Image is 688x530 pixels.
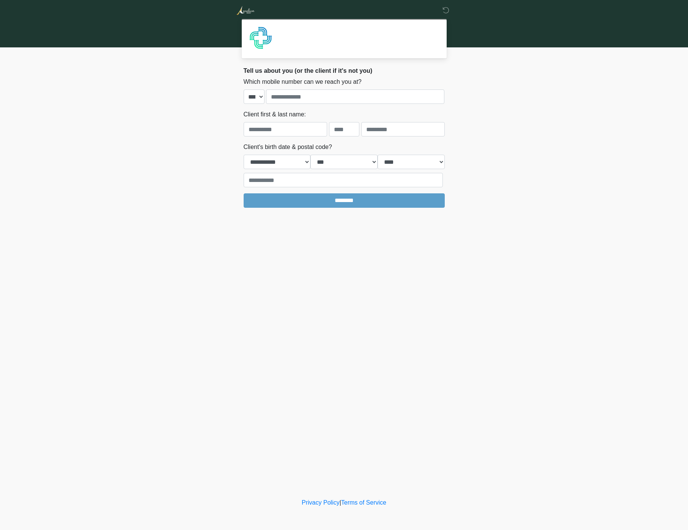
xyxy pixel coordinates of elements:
[302,499,340,506] a: Privacy Policy
[249,27,272,49] img: Agent Avatar
[244,110,306,119] label: Client first & last name:
[244,143,332,152] label: Client's birth date & postal code?
[236,6,255,15] img: Aurelion Med Spa Logo
[244,77,362,86] label: Which mobile number can we reach you at?
[340,499,341,506] a: |
[244,67,445,74] h2: Tell us about you (or the client if it's not you)
[341,499,386,506] a: Terms of Service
